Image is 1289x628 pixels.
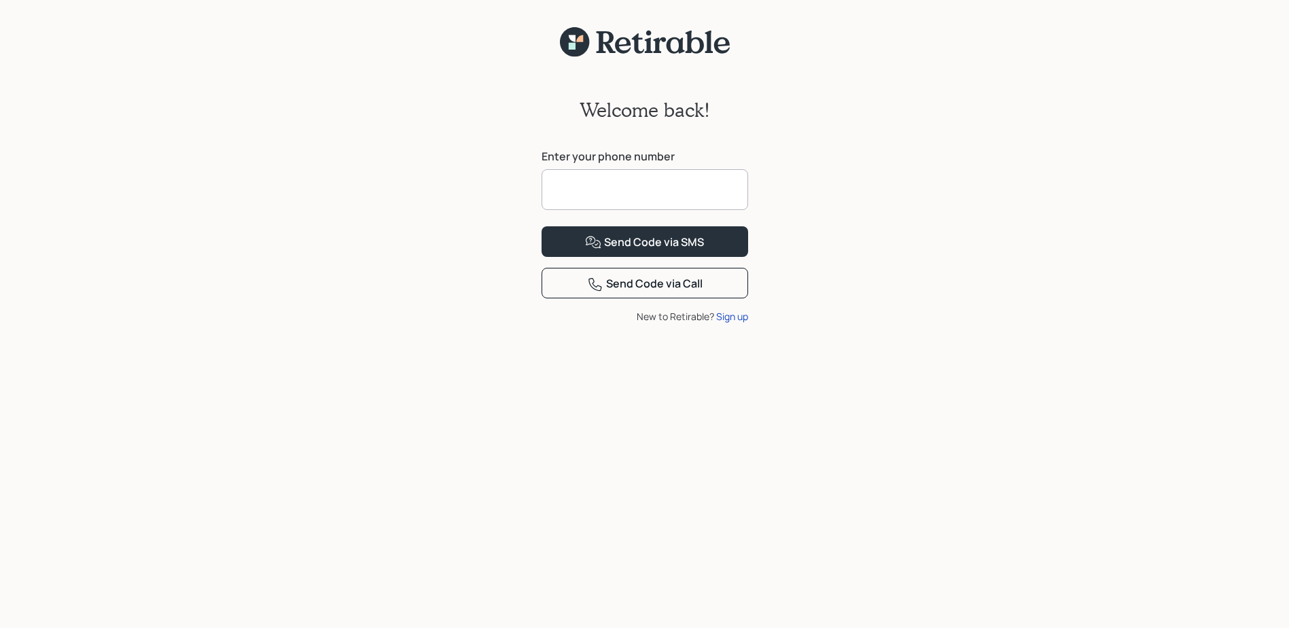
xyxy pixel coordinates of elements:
div: Send Code via SMS [585,234,704,251]
div: Send Code via Call [587,276,703,292]
label: Enter your phone number [542,149,748,164]
button: Send Code via SMS [542,226,748,257]
button: Send Code via Call [542,268,748,298]
div: Sign up [716,309,748,324]
h2: Welcome back! [580,99,710,122]
div: New to Retirable? [542,309,748,324]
